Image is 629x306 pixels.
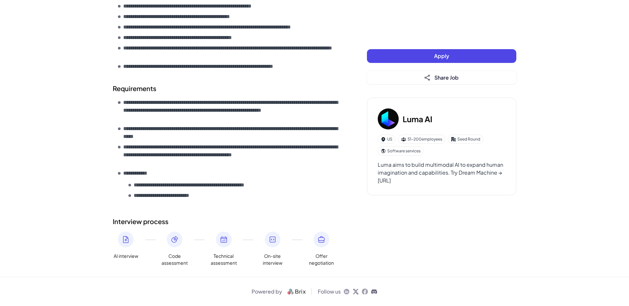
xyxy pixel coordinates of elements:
div: Seed Round [448,135,483,144]
div: 51-200 employees [398,135,445,144]
span: Offer negotiation [308,253,334,266]
div: Software services [378,146,424,156]
div: US [378,135,395,144]
span: Follow us [318,288,341,296]
div: Luma aims to build multimodal AI to expand human imagination and capabilities. Try Dream Machine ... [378,161,505,184]
span: Share Job [434,74,459,81]
span: Code assessment [162,253,188,266]
img: logo [285,288,309,296]
button: Apply [367,49,516,63]
img: Lu [378,108,399,129]
span: Technical assessment [211,253,237,266]
h2: Requirements [113,84,341,93]
button: Share Job [367,71,516,85]
h3: Luma AI [403,113,432,125]
span: Powered by [252,288,282,296]
span: Apply [434,52,449,59]
span: AI interview [114,253,138,259]
h2: Interview process [113,217,341,226]
span: On-site interview [259,253,286,266]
